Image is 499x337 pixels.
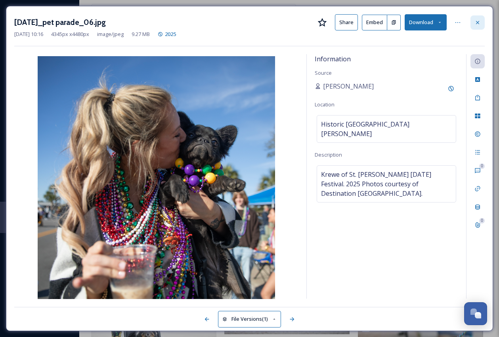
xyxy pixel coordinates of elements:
[97,30,124,38] span: image/jpeg
[321,119,452,138] span: Historic [GEOGRAPHIC_DATA][PERSON_NAME]
[362,15,387,30] button: Embed
[14,56,298,301] img: Mardi%20gras%202025_pet%20parade_06.jpg
[315,55,351,63] span: Information
[315,69,332,76] span: Source
[165,30,176,38] span: 2025
[218,311,281,327] button: File Versions(1)
[132,30,150,38] span: 9.27 MB
[315,101,335,108] span: Location
[323,81,374,91] span: [PERSON_NAME]
[315,151,342,158] span: Description
[51,30,89,38] span: 4345 px x 4480 px
[14,30,43,38] span: [DATE] 10:16
[479,218,485,223] div: 0
[464,302,487,325] button: Open Chat
[405,14,447,30] button: Download
[479,163,485,169] div: 0
[321,170,452,198] span: Krewe of St. [PERSON_NAME] [DATE] Festival. 2025 Photos courtesy of Destination [GEOGRAPHIC_DATA].
[335,14,358,30] button: Share
[14,17,106,28] h3: [DATE]_pet parade_06.jpg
